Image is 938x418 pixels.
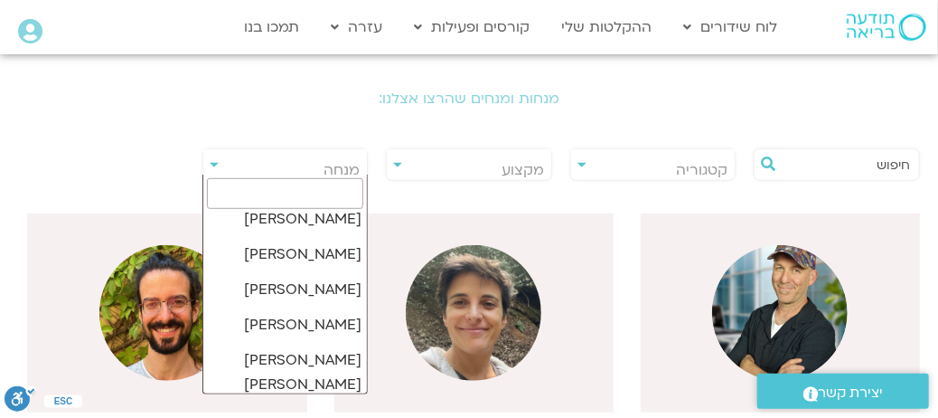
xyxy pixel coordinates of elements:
[324,160,360,180] span: מנחה
[502,160,544,180] span: מקצוע
[99,245,235,381] img: %D7%A9%D7%92%D7%91-%D7%94%D7%95%D7%A8%D7%95%D7%91%D7%99%D7%A5.jpg
[676,160,727,180] span: קטגוריה
[712,245,848,381] img: %D7%96%D7%99%D7%95%D7%90%D7%9F-.png
[406,245,541,381] img: %D7%A0%D7%A2%D7%9D-%D7%92%D7%A8%D7%99%D7%99%D7%A3-1.jpg
[757,374,929,409] a: יצירת קשר
[235,10,309,44] a: תמכו בנו
[847,14,926,41] img: תודעה בריאה
[9,90,929,107] h2: מנחות ומנחים שהרצו אצלנו:
[203,272,367,308] li: [PERSON_NAME]
[675,10,787,44] a: לוח שידורים
[203,237,367,272] li: [PERSON_NAME]
[203,343,367,403] li: [PERSON_NAME] [PERSON_NAME]
[406,10,539,44] a: קורסים ופעילות
[819,381,884,405] span: יצירת קשר
[553,10,661,44] a: ההקלטות שלי
[782,149,910,180] input: חיפוש
[323,10,392,44] a: עזרה
[203,308,367,343] li: [PERSON_NAME]
[203,202,367,237] li: [PERSON_NAME]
